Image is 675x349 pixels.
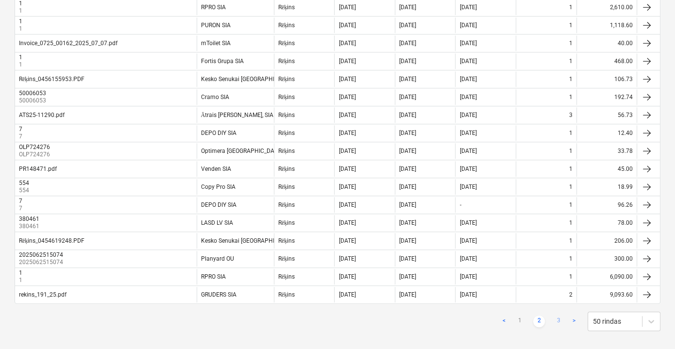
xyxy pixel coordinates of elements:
[278,94,295,101] div: Rēķins
[338,201,355,208] div: [DATE]
[569,291,573,298] div: 2
[399,148,416,154] div: [DATE]
[576,107,637,123] div: 56.73
[569,201,573,208] div: 1
[201,273,226,280] div: RPRO SIA
[569,58,573,65] div: 1
[569,183,573,190] div: 1
[201,94,229,100] div: Cramo SIA
[576,269,637,284] div: 6,090.00
[278,255,295,263] div: Rēķins
[19,76,84,83] div: Rēķins_0456155953.PDF
[459,219,476,226] div: [DATE]
[201,4,226,11] div: RPRO SIA
[576,17,637,33] div: 1,118.60
[278,22,295,29] div: Rēķins
[576,125,637,141] div: 12.40
[533,316,545,327] a: Page 2 is your current page
[576,287,637,302] div: 9,093.60
[278,112,295,119] div: Rēķins
[19,150,52,159] p: OLP724276
[459,40,476,47] div: [DATE]
[514,316,525,327] a: Page 1
[399,291,416,298] div: [DATE]
[201,130,236,136] div: DEPO DIY SIA
[399,130,416,136] div: [DATE]
[399,273,416,280] div: [DATE]
[338,166,355,172] div: [DATE]
[201,76,305,83] div: Kesko Senukai [GEOGRAPHIC_DATA] AS
[338,4,355,11] div: [DATE]
[338,130,355,136] div: [DATE]
[19,237,84,245] div: Rēķins_0454619248.PDF
[399,112,416,118] div: [DATE]
[19,61,24,69] p: 1
[576,143,637,159] div: 33.78
[399,76,416,83] div: [DATE]
[201,166,231,172] div: Venden SIA
[576,71,637,87] div: 106.73
[459,58,476,65] div: [DATE]
[576,251,637,266] div: 300.00
[569,76,573,83] div: 1
[576,53,637,69] div: 468.00
[459,183,476,190] div: [DATE]
[338,237,355,244] div: [DATE]
[399,94,416,100] div: [DATE]
[338,22,355,29] div: [DATE]
[338,148,355,154] div: [DATE]
[278,4,295,11] div: Rēķins
[498,316,510,327] a: Previous page
[576,197,637,213] div: 96.26
[568,316,580,327] a: Next page
[459,4,476,11] div: [DATE]
[338,112,355,118] div: [DATE]
[569,4,573,11] div: 1
[19,269,22,276] div: 1
[459,148,476,154] div: [DATE]
[576,89,637,105] div: 192.74
[201,237,305,244] div: Kesko Senukai [GEOGRAPHIC_DATA] AS
[399,255,416,262] div: [DATE]
[569,237,573,244] div: 1
[19,144,50,150] div: OLP724276
[576,233,637,249] div: 206.00
[459,273,476,280] div: [DATE]
[569,166,573,172] div: 1
[338,94,355,100] div: [DATE]
[278,40,295,47] div: Rēķins
[553,316,564,327] a: Page 3
[338,58,355,65] div: [DATE]
[576,215,637,231] div: 78.00
[201,255,234,262] div: Planyard OU
[338,273,355,280] div: [DATE]
[19,126,22,133] div: 7
[19,186,31,195] p: 554
[278,183,295,191] div: Rēķins
[278,219,295,227] div: Rēķins
[459,166,476,172] div: [DATE]
[19,40,118,47] div: Invoice_0725_00162_2025_07_07.pdf
[459,22,476,29] div: [DATE]
[399,166,416,172] div: [DATE]
[399,183,416,190] div: [DATE]
[19,276,24,284] p: 1
[569,130,573,136] div: 1
[19,251,63,258] div: 2025062515074
[459,201,461,208] div: -
[19,291,67,298] div: rekins_191_25.pdf
[278,76,295,83] div: Rēķins
[459,291,476,298] div: [DATE]
[278,273,295,281] div: Rēķins
[19,25,24,33] p: 1
[201,40,231,47] div: mToilet SIA
[338,40,355,47] div: [DATE]
[278,130,295,137] div: Rēķins
[201,22,231,29] div: PURON SIA
[569,148,573,154] div: 1
[399,219,416,226] div: [DATE]
[399,22,416,29] div: [DATE]
[569,112,573,118] div: 3
[399,4,416,11] div: [DATE]
[19,204,24,213] p: 7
